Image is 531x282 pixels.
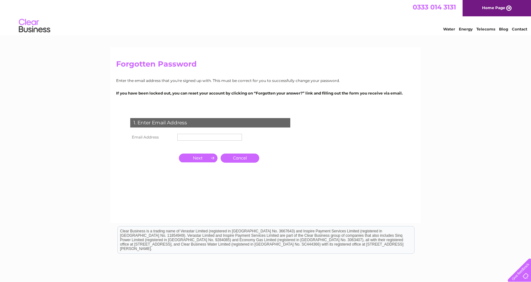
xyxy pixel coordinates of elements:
[221,154,259,163] a: Cancel
[512,27,527,31] a: Contact
[443,27,455,31] a: Water
[459,27,473,31] a: Energy
[130,118,290,127] div: 1. Enter Email Address
[129,132,176,142] th: Email Address
[116,78,415,84] p: Enter the email address that you're signed up with. This must be correct for you to successfully ...
[116,60,415,72] h2: Forgotten Password
[19,16,51,35] img: logo.png
[476,27,495,31] a: Telecoms
[499,27,508,31] a: Blog
[413,3,456,11] a: 0333 014 3131
[118,3,414,30] div: Clear Business is a trading name of Verastar Limited (registered in [GEOGRAPHIC_DATA] No. 3667643...
[116,90,415,96] p: If you have been locked out, you can reset your account by clicking on “Forgotten your answer?” l...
